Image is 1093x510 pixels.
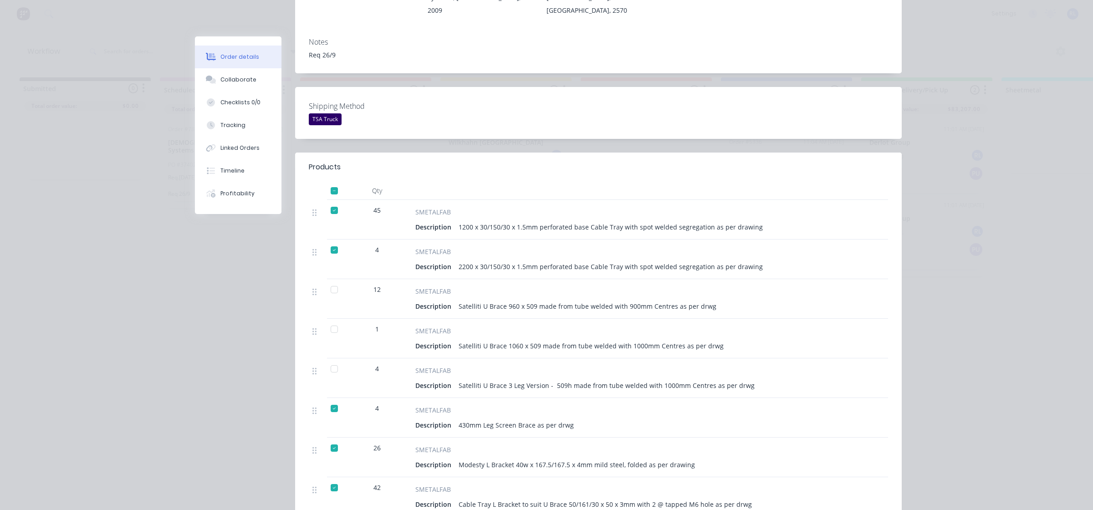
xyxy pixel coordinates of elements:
span: SMETALFAB [415,366,451,375]
span: 42 [373,483,381,492]
button: Linked Orders [195,137,281,159]
span: SMETALFAB [415,247,451,256]
span: 4 [375,245,379,255]
label: Shipping Method [309,101,423,112]
div: 2200 x 30/150/30 x 1.5mm perforated base Cable Tray with spot welded segregation as per drawing [455,260,766,273]
div: Collaborate [220,76,256,84]
div: Products [309,162,341,173]
div: Notes [309,38,888,46]
div: Description [415,260,455,273]
div: 430mm Leg Screen Brace as per drwg [455,418,577,432]
div: Description [415,220,455,234]
div: Profitability [220,189,255,198]
div: Timeline [220,167,245,175]
div: Order details [220,53,259,61]
button: Order details [195,46,281,68]
div: TSA Truck [309,113,342,125]
span: 45 [373,205,381,215]
div: Tracking [220,121,245,129]
button: Timeline [195,159,281,182]
div: Qty [350,182,404,200]
div: Description [415,418,455,432]
div: Description [415,458,455,471]
div: Checklists 0/0 [220,98,260,107]
div: 1200 x 30/150/30 x 1.5mm perforated base Cable Tray with spot welded segregation as per drawing [455,220,766,234]
div: Satelliti U Brace 960 x 509 made from tube welded with 900mm Centres as per drwg [455,300,720,313]
div: Req 26/9 [309,50,888,60]
div: Description [415,300,455,313]
span: 4 [375,364,379,373]
span: SMETALFAB [415,405,451,415]
div: Satelliti U Brace 1060 x 509 made from tube welded with 1000mm Centres as per drwg [455,339,727,352]
div: Satelliti U Brace 3 Leg Version - 509h made from tube welded with 1000mm Centres as per drwg [455,379,758,392]
button: Checklists 0/0 [195,91,281,114]
span: 12 [373,285,381,294]
span: 26 [373,443,381,453]
span: 4 [375,403,379,413]
span: SMETALFAB [415,445,451,454]
button: Profitability [195,182,281,205]
span: SMETALFAB [415,484,451,494]
div: Description [415,379,455,392]
span: SMETALFAB [415,286,451,296]
div: Description [415,339,455,352]
button: Collaborate [195,68,281,91]
span: 1 [375,324,379,334]
div: Modesty L Bracket 40w x 167.5/167.5 x 4mm mild steel, folded as per drawing [455,458,699,471]
span: SMETALFAB [415,326,451,336]
button: Tracking [195,114,281,137]
div: Linked Orders [220,144,260,152]
span: SMETALFAB [415,207,451,217]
